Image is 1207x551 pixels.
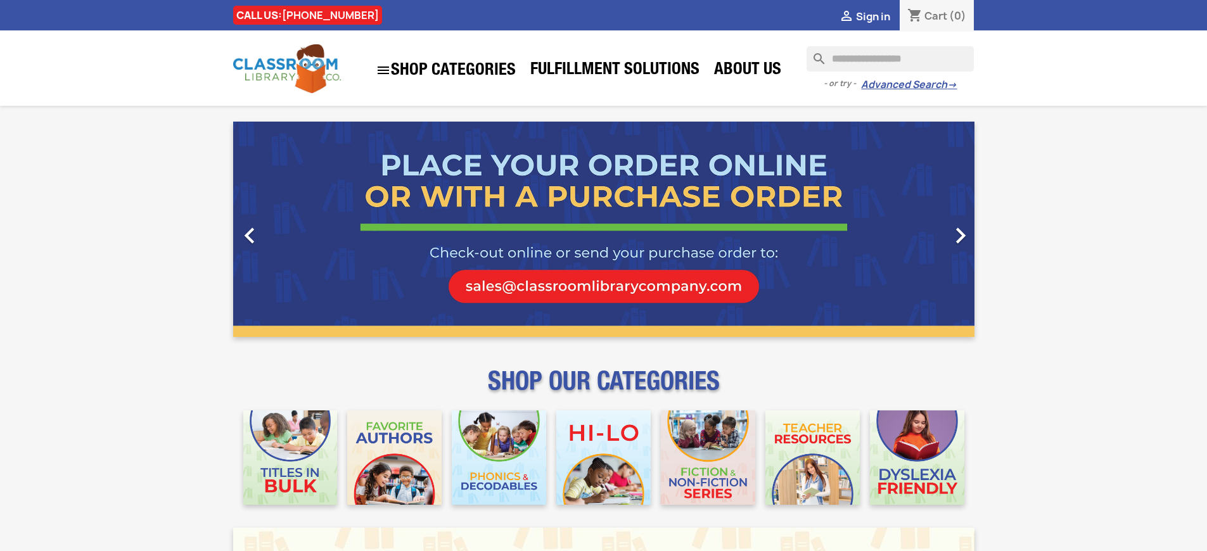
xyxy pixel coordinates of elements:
a: Advanced Search→ [861,79,957,91]
img: CLC_HiLo_Mobile.jpg [556,410,651,505]
img: Classroom Library Company [233,44,341,93]
span: - or try - [824,77,861,90]
i:  [376,63,391,78]
a: Previous [233,122,345,337]
ul: Carousel container [233,122,974,337]
img: CLC_Fiction_Nonfiction_Mobile.jpg [661,410,755,505]
input: Search [807,46,974,72]
i: search [807,46,822,61]
p: SHOP OUR CATEGORIES [233,377,974,400]
span: (0) [949,9,966,23]
img: CLC_Teacher_Resources_Mobile.jpg [765,410,860,505]
a: [PHONE_NUMBER] [282,8,379,22]
img: CLC_Dyslexia_Mobile.jpg [870,410,964,505]
span: Sign in [856,9,890,23]
a: About Us [708,58,788,84]
i:  [945,220,976,251]
span: → [947,79,957,91]
img: CLC_Bulk_Mobile.jpg [243,410,338,505]
i: shopping_cart [907,9,923,24]
img: CLC_Phonics_And_Decodables_Mobile.jpg [452,410,546,505]
a: SHOP CATEGORIES [369,56,522,84]
a: Next [863,122,974,337]
i:  [234,220,265,251]
a: Fulfillment Solutions [524,58,706,84]
a:  Sign in [839,9,890,23]
i:  [839,9,854,25]
div: CALL US: [233,6,382,25]
img: CLC_Favorite_Authors_Mobile.jpg [347,410,442,505]
span: Cart [924,9,947,23]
